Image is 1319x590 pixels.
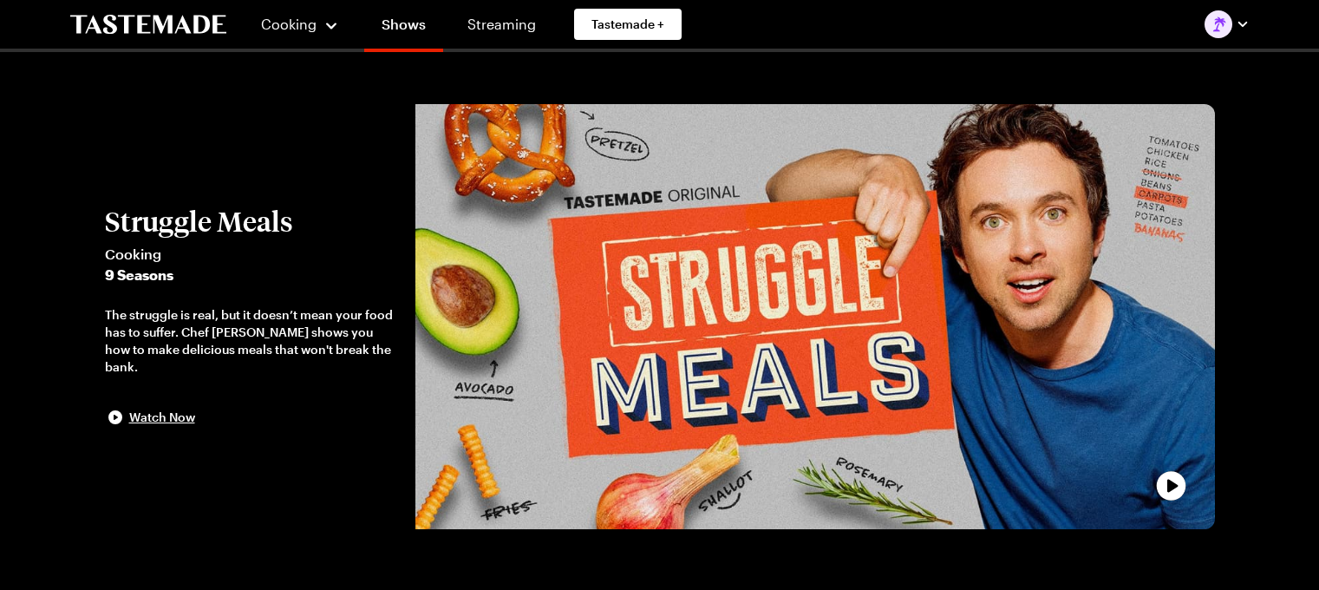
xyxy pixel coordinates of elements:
[261,3,340,45] button: Cooking
[129,409,195,426] span: Watch Now
[1205,10,1232,38] img: Profile picture
[105,206,398,237] h2: Struggle Meals
[1205,10,1250,38] button: Profile picture
[70,15,226,35] a: To Tastemade Home Page
[415,104,1215,529] img: Struggle Meals
[105,306,398,376] div: The struggle is real, but it doesn’t mean your food has to suffer. Chef [PERSON_NAME] shows you h...
[261,16,317,32] span: Cooking
[364,3,443,52] a: Shows
[105,244,398,265] span: Cooking
[415,104,1215,529] button: play trailer
[574,9,682,40] a: Tastemade +
[591,16,664,33] span: Tastemade +
[105,206,398,428] button: Struggle MealsCooking9 SeasonsThe struggle is real, but it doesn’t mean your food has to suffer. ...
[105,265,398,285] span: 9 Seasons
